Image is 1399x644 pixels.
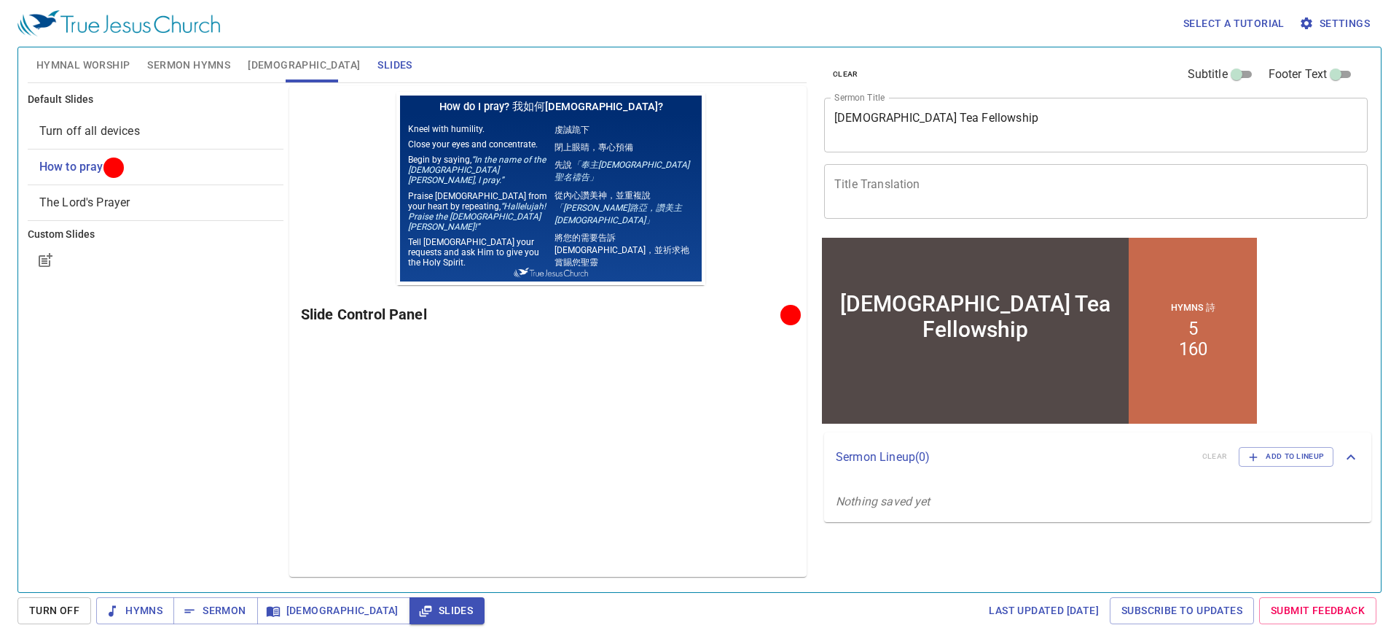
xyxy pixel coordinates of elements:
[421,602,473,620] span: Slides
[301,303,785,326] h6: Slide Control Panel
[1302,15,1370,33] span: Settings
[257,597,410,624] button: [DEMOGRAPHIC_DATA]
[4,4,305,25] h1: How do I pray? 我如何[DEMOGRAPHIC_DATA]?
[836,449,1191,466] p: Sermon Lineup ( 0 )
[1271,602,1365,620] span: Submit Feedback
[248,56,360,74] span: [DEMOGRAPHIC_DATA]
[36,56,130,74] span: Hymnal Worship
[39,160,103,174] span: [object Object]
[12,99,151,140] p: Praise [DEMOGRAPHIC_DATA] from your heart by repeating,
[818,234,1261,427] iframe: from-child
[158,68,293,90] em: 「奉主[DEMOGRAPHIC_DATA]聖名禱告」
[158,140,297,177] p: 將您的需要告訴[DEMOGRAPHIC_DATA]，並祈求祂賞賜您聖靈
[96,597,174,624] button: Hymns
[1239,447,1333,466] button: Add to Lineup
[989,602,1099,620] span: Last updated [DATE]
[173,597,257,624] button: Sermon
[185,602,246,620] span: Sermon
[824,432,1371,481] div: Sermon Lineup(0)clearAdd to Lineup
[833,68,858,81] span: clear
[12,145,151,176] p: Tell [DEMOGRAPHIC_DATA] your requests and ask Him to give you the Holy Spirit.
[409,597,485,624] button: Slides
[836,494,930,508] i: Nothing saved yet
[39,124,140,138] span: [object Object]
[1269,66,1328,83] span: Footer Text
[377,56,412,74] span: Slides
[17,597,91,624] button: Turn Off
[12,109,149,140] em: “Hallelujah! Praise the [DEMOGRAPHIC_DATA][PERSON_NAME]!”
[117,176,192,185] img: True Jesus Church
[158,67,297,92] p: 先說
[1188,66,1228,83] span: Subtitle
[1259,597,1376,624] a: Submit Feedback
[158,32,297,44] p: 虔誠跪下
[28,185,283,220] div: The Lord's Prayer
[269,602,399,620] span: [DEMOGRAPHIC_DATA]
[12,47,151,58] p: Close your eyes and concentrate.
[824,66,867,83] button: clear
[1183,15,1285,33] span: Select a tutorial
[12,32,151,42] p: Kneel with humility.
[28,150,283,185] div: How to pray
[28,92,283,108] h6: Default Slides
[158,111,286,133] em: 「[PERSON_NAME]路亞，讚美主[DEMOGRAPHIC_DATA]」
[147,56,230,74] span: Sermon Hymns
[108,602,162,620] span: Hymns
[1177,10,1290,37] button: Select a tutorial
[29,602,79,620] span: Turn Off
[1110,597,1254,624] a: Subscribe to Updates
[158,98,297,135] p: 從內心讚美神，並重複說
[834,111,1357,139] textarea: [DEMOGRAPHIC_DATA] Tea Fellowship
[12,63,149,93] em: “In the name of the [DEMOGRAPHIC_DATA][PERSON_NAME], I pray.”
[983,597,1105,624] a: Last updated [DATE]
[28,114,283,149] div: Turn off all devices
[28,227,283,243] h6: Custom Slides
[1248,450,1324,463] span: Add to Lineup
[1121,602,1242,620] span: Subscribe to Updates
[39,195,130,209] span: [object Object]
[12,63,151,93] p: Begin by saying,
[158,50,297,62] p: 閉上眼睛，專心預備
[17,10,220,36] img: True Jesus Church
[1296,10,1376,37] button: Settings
